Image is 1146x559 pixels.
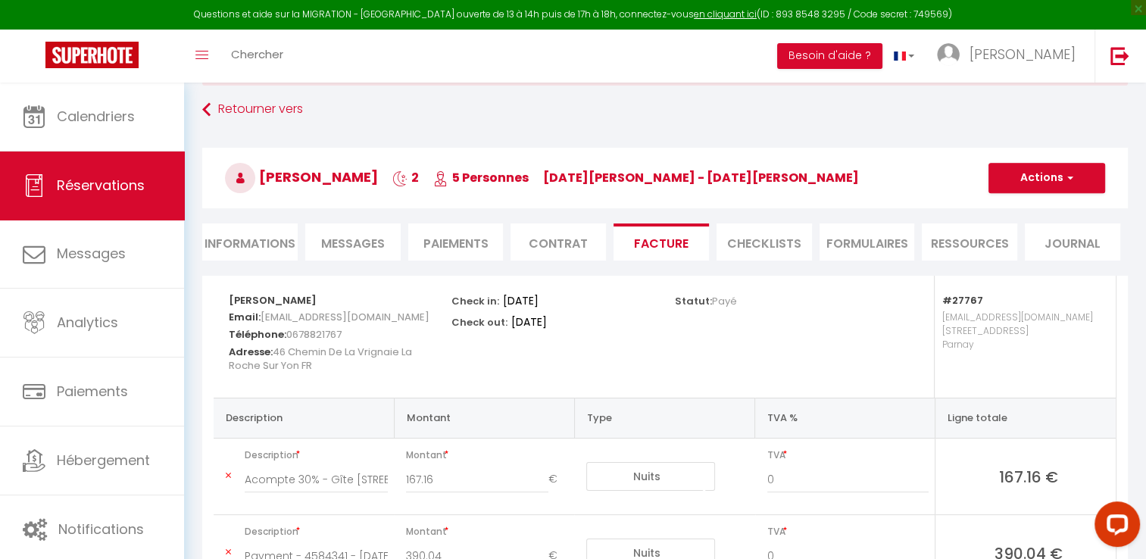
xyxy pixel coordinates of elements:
span: Hébergement [57,451,150,470]
span: [PERSON_NAME] [225,167,378,186]
li: Paiements [408,223,504,261]
li: Contrat [511,223,606,261]
span: [PERSON_NAME] [970,45,1076,64]
img: Super Booking [45,42,139,68]
strong: #27767 [942,293,983,308]
span: Payé [712,294,737,308]
li: CHECKLISTS [717,223,812,261]
span: Messages [57,244,126,263]
li: FORMULAIRES [820,223,915,261]
button: Besoin d'aide ? [777,43,882,69]
span: € [548,466,568,493]
strong: [PERSON_NAME] [229,293,317,308]
span: Paiements [57,382,128,401]
span: Description [245,445,388,466]
span: [EMAIL_ADDRESS][DOMAIN_NAME] [261,306,429,328]
span: [DATE][PERSON_NAME] - [DATE][PERSON_NAME] [543,169,859,186]
th: TVA % [755,398,935,438]
a: ... [PERSON_NAME] [926,30,1094,83]
img: logout [1110,46,1129,65]
span: Messages [321,235,385,252]
span: 5 Personnes [433,169,529,186]
p: Check in: [451,291,499,308]
button: Actions [988,163,1105,193]
p: Statut: [675,291,737,308]
span: 46 Chemin De La Vrignaie La Roche Sur Yon FR [229,341,412,376]
span: Chercher [231,46,283,62]
strong: Adresse: [229,345,273,359]
li: Facture [614,223,709,261]
span: Montant [406,445,568,466]
iframe: LiveChat chat widget [1082,495,1146,559]
th: Description [214,398,394,438]
span: TVA [767,445,929,466]
li: Informations [202,223,298,261]
th: Ligne totale [935,398,1116,438]
li: Journal [1025,223,1120,261]
span: Montant [406,521,568,542]
span: 2 [392,169,419,186]
span: Réservations [57,176,145,195]
span: Analytics [57,313,118,332]
img: ... [937,43,960,66]
a: Chercher [220,30,295,83]
span: 167.16 € [948,466,1110,487]
th: Montant [394,398,574,438]
a: Retourner vers [202,96,1128,123]
p: [EMAIL_ADDRESS][DOMAIN_NAME] [STREET_ADDRESS] Parnay [942,307,1101,383]
a: en cliquant ici [694,8,757,20]
th: Type [574,398,754,438]
span: Description [245,521,388,542]
strong: Téléphone: [229,327,286,342]
li: Ressources [922,223,1017,261]
span: TVA [767,521,929,542]
span: Notifications [58,520,144,539]
span: 0678821767 [286,323,342,345]
p: Check out: [451,312,507,329]
span: Calendriers [57,107,135,126]
strong: Email: [229,310,261,324]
